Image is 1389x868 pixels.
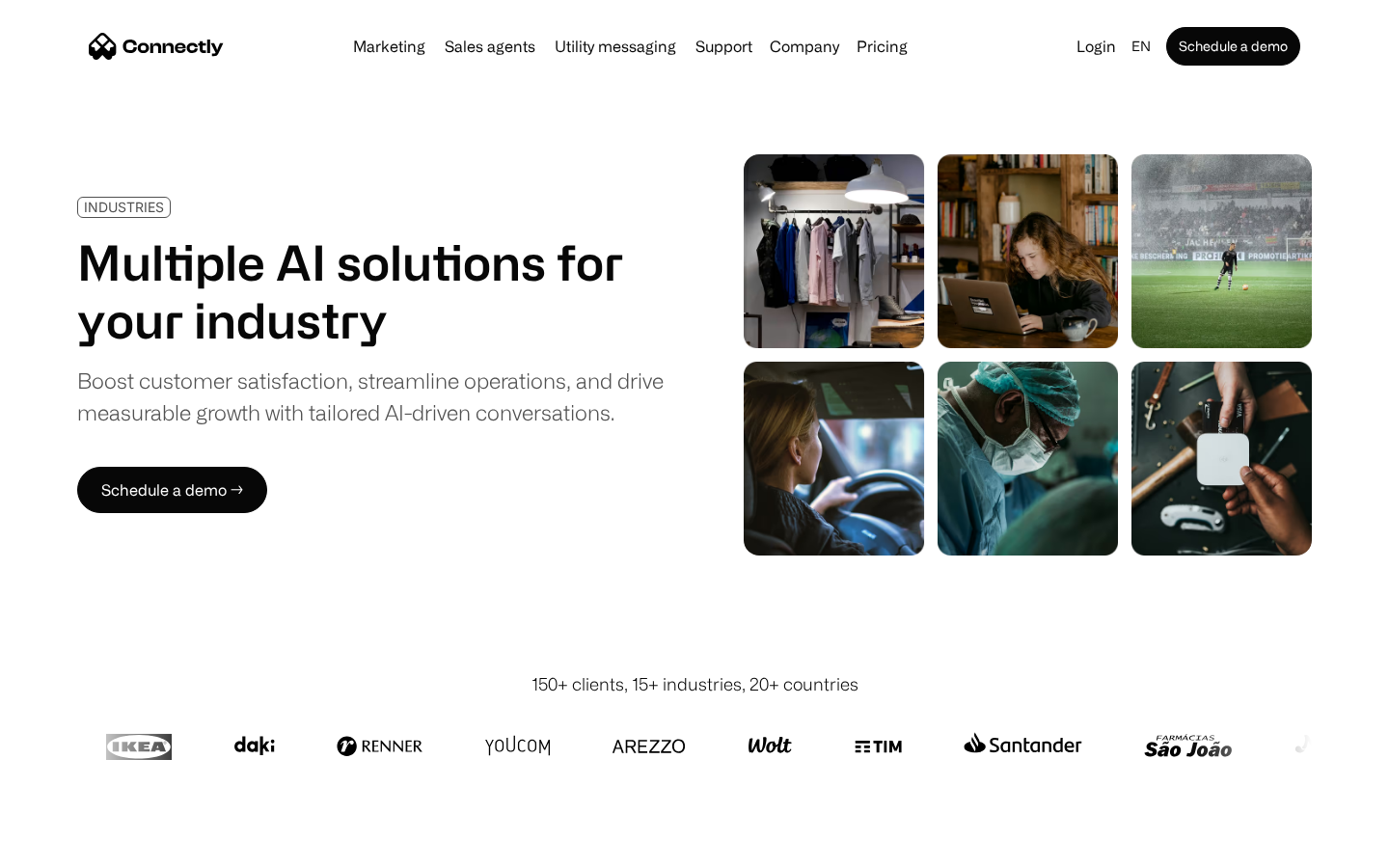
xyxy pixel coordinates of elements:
div: en [1131,33,1151,60]
div: 150+ clients, 15+ industries, 20+ countries [531,671,858,697]
a: Login [1069,33,1124,60]
a: home [89,32,224,61]
a: Marketing [345,39,433,54]
h1: Multiple AI solutions for your industry [77,233,664,349]
div: INDUSTRIES [84,200,164,214]
aside: Language selected: English [19,832,116,861]
ul: Language list [39,834,116,861]
a: Schedule a demo → [77,467,267,513]
div: Company [770,33,839,60]
a: Support [688,39,760,54]
a: Pricing [849,39,915,54]
a: Sales agents [437,39,543,54]
div: Company [764,33,845,60]
a: Schedule a demo [1166,27,1300,66]
a: Utility messaging [547,39,684,54]
div: en [1124,33,1162,60]
div: Boost customer satisfaction, streamline operations, and drive measurable growth with tailored AI-... [77,365,664,428]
